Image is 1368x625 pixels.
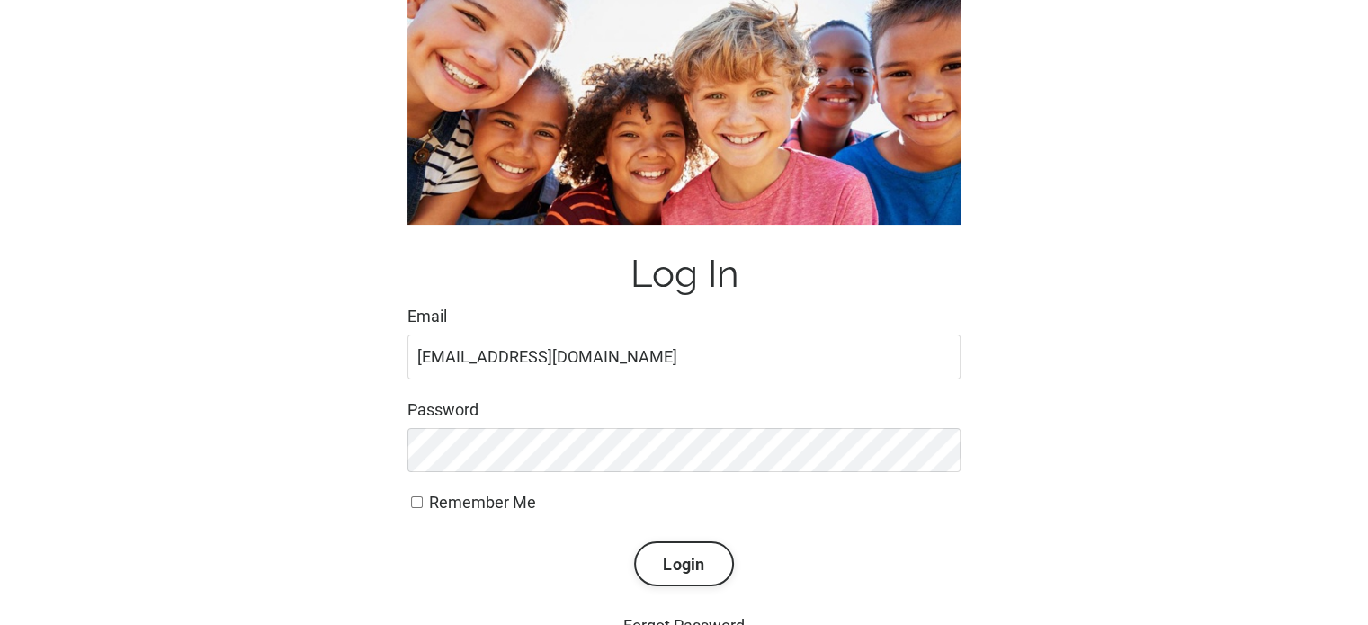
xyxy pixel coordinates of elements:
span: Remember Me [429,493,536,512]
button: Login [634,541,733,586]
input: Remember Me [411,496,423,508]
label: Password [407,397,961,424]
label: Email [407,304,961,330]
h1: Log In [407,252,961,297]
